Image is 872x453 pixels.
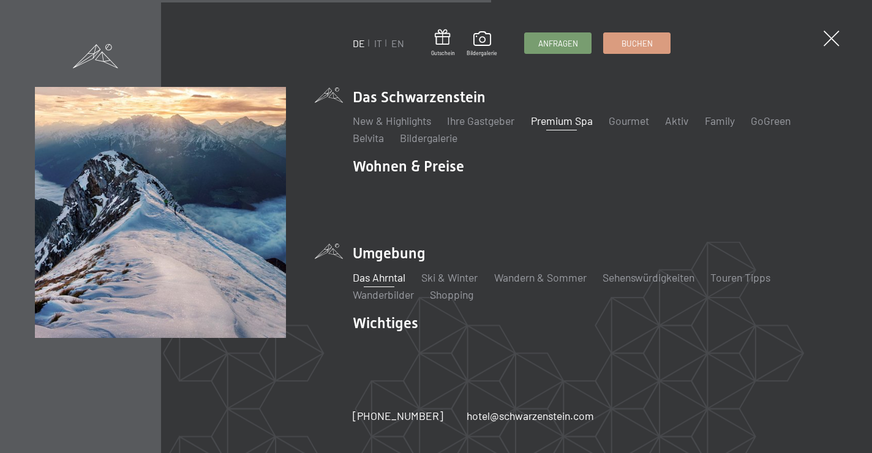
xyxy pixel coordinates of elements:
span: Gutschein [431,50,455,57]
span: Anfragen [538,38,578,49]
span: Buchen [622,38,653,49]
a: IT [374,37,382,49]
a: Belvita [353,131,384,144]
a: hotel@schwarzenstein.com [467,408,594,424]
a: [PHONE_NUMBER] [353,408,443,424]
span: Bildergalerie [467,50,497,57]
a: Wanderbilder [353,288,414,301]
a: Sehenswürdigkeiten [603,271,694,284]
a: EN [391,37,404,49]
a: Ihre Gastgeber [447,114,514,127]
a: Shopping [430,288,473,301]
a: Gourmet [609,114,649,127]
a: Family [705,114,735,127]
a: New & Highlights [353,114,431,127]
a: Bildergalerie [467,31,497,57]
a: Touren Tipps [710,271,770,284]
span: [PHONE_NUMBER] [353,409,443,422]
a: Ski & Winter [421,271,478,284]
a: DE [353,37,365,49]
a: Das Ahrntal [353,271,405,284]
a: Bildergalerie [400,131,457,144]
a: Buchen [604,33,670,53]
a: Aktiv [665,114,688,127]
a: Anfragen [525,33,591,53]
a: Premium Spa [531,114,593,127]
a: Gutschein [431,29,455,57]
a: Wandern & Sommer [494,271,587,284]
a: GoGreen [751,114,791,127]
